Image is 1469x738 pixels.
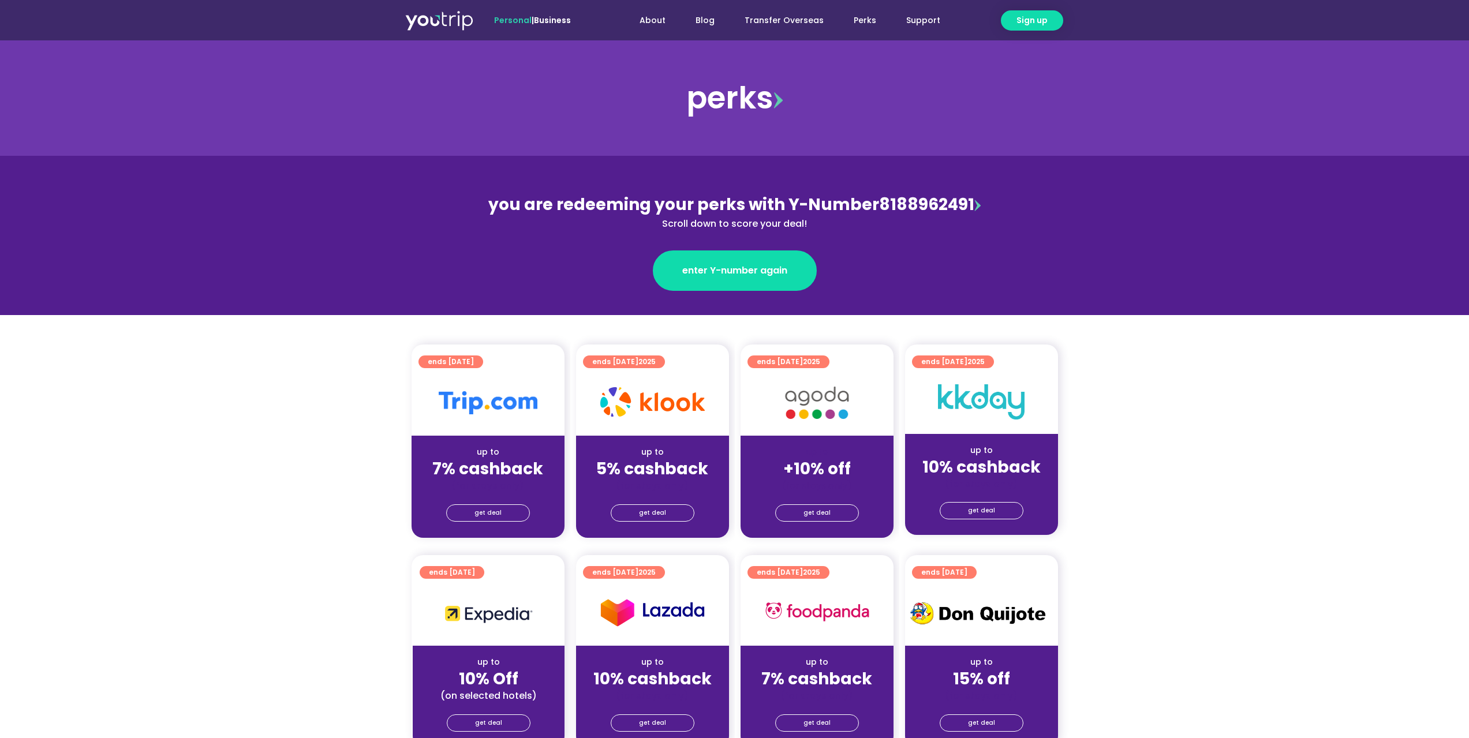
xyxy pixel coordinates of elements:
[459,668,518,690] strong: 10% Off
[592,355,656,368] span: ends [DATE]
[806,446,828,458] span: up to
[429,566,475,579] span: ends [DATE]
[922,456,1041,478] strong: 10% cashback
[940,502,1023,519] a: get deal
[428,355,474,368] span: ends [DATE]
[446,504,530,522] a: get deal
[585,656,720,668] div: up to
[422,690,555,702] div: (on selected hotels)
[730,10,839,31] a: Transfer Overseas
[418,355,483,368] a: ends [DATE]
[803,505,831,521] span: get deal
[761,668,872,690] strong: 7% cashback
[653,250,817,291] a: enter Y-number again
[421,479,555,492] div: (for stays only)
[757,566,820,579] span: ends [DATE]
[432,458,543,480] strong: 7% cashback
[775,504,859,522] a: get deal
[611,714,694,732] a: get deal
[891,10,955,31] a: Support
[914,444,1049,456] div: up to
[747,355,829,368] a: ends [DATE]2025
[534,14,571,26] a: Business
[447,714,530,732] a: get deal
[494,14,532,26] span: Personal
[420,566,484,579] a: ends [DATE]
[914,478,1049,490] div: (for stays only)
[494,14,571,26] span: |
[639,505,666,521] span: get deal
[912,566,977,579] a: ends [DATE]
[940,714,1023,732] a: get deal
[967,357,985,366] span: 2025
[921,566,967,579] span: ends [DATE]
[968,503,995,519] span: get deal
[803,715,831,731] span: get deal
[488,193,879,216] span: you are redeeming your perks with Y-Number
[921,355,985,368] span: ends [DATE]
[682,264,787,278] span: enter Y-number again
[583,566,665,579] a: ends [DATE]2025
[775,714,859,732] a: get deal
[583,355,665,368] a: ends [DATE]2025
[968,715,995,731] span: get deal
[839,10,891,31] a: Perks
[625,10,681,31] a: About
[914,690,1049,702] div: (for stays only)
[912,355,994,368] a: ends [DATE]2025
[1016,14,1048,27] span: Sign up
[585,479,720,492] div: (for stays only)
[803,567,820,577] span: 2025
[484,217,985,231] div: Scroll down to score your deal!
[1001,10,1063,31] a: Sign up
[638,357,656,366] span: 2025
[750,656,884,668] div: up to
[638,567,656,577] span: 2025
[681,10,730,31] a: Blog
[914,656,1049,668] div: up to
[422,656,555,668] div: up to
[783,458,851,480] strong: +10% off
[611,504,694,522] a: get deal
[585,690,720,702] div: (for stays only)
[596,458,708,480] strong: 5% cashback
[757,355,820,368] span: ends [DATE]
[474,505,502,521] span: get deal
[593,668,712,690] strong: 10% cashback
[484,193,985,231] div: 8188962491
[750,479,884,492] div: (for stays only)
[421,446,555,458] div: up to
[639,715,666,731] span: get deal
[585,446,720,458] div: up to
[602,10,955,31] nav: Menu
[803,357,820,366] span: 2025
[750,690,884,702] div: (for stays only)
[747,566,829,579] a: ends [DATE]2025
[953,668,1010,690] strong: 15% off
[592,566,656,579] span: ends [DATE]
[475,715,502,731] span: get deal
